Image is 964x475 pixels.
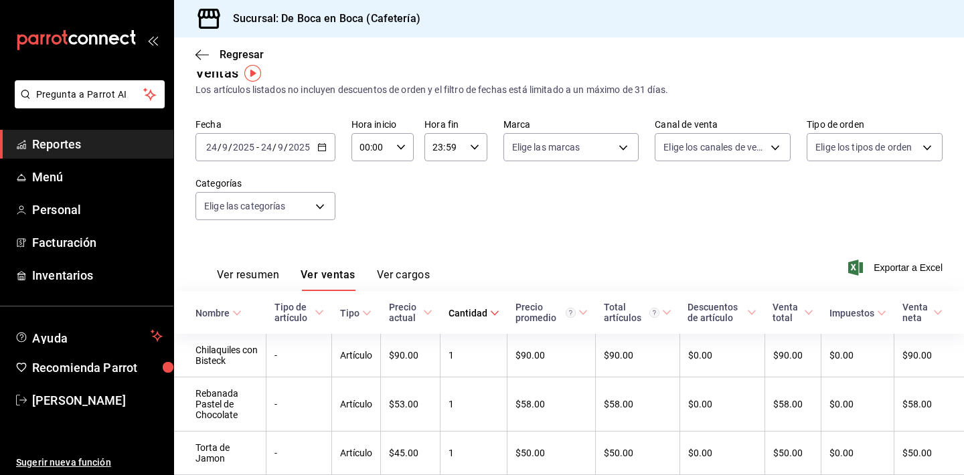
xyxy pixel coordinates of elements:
td: Chilaquiles con Bisteck [174,334,266,377]
td: $90.00 [765,334,821,377]
label: Hora fin [424,120,487,129]
input: -- [222,142,228,153]
td: 1 [440,377,507,432]
h3: Sucursal: De Boca en Boca (Cafetería) [222,11,420,27]
span: Total artículos [604,302,672,323]
span: - [256,142,259,153]
span: Venta neta [902,302,943,323]
span: Nombre [195,308,242,318]
div: Ventas [195,63,238,83]
td: $0.00 [821,377,894,432]
div: Los artículos listados no incluyen descuentos de orden y el filtro de fechas está limitado a un m... [195,83,943,97]
a: Pregunta a Parrot AI [9,97,165,111]
td: $45.00 [381,432,440,475]
span: Precio promedio [515,302,588,323]
div: Impuestos [829,308,874,318]
input: -- [277,142,284,153]
input: ---- [288,142,311,153]
span: Inventarios [32,266,163,284]
span: Elige las categorías [204,199,286,213]
div: Total artículos [604,302,660,323]
div: Precio actual [389,302,420,323]
span: Precio actual [389,302,432,323]
input: -- [260,142,272,153]
button: Regresar [195,48,264,61]
td: $0.00 [679,334,765,377]
td: $0.00 [679,432,765,475]
span: Regresar [220,48,264,61]
td: Torta de Jamon [174,432,266,475]
input: -- [206,142,218,153]
td: $58.00 [765,377,821,432]
label: Tipo de orden [807,120,943,129]
div: Descuentos de artículo [688,302,744,323]
td: $90.00 [507,334,596,377]
span: [PERSON_NAME] [32,391,163,409]
label: Marca [503,120,639,129]
span: Ayuda [32,328,145,344]
label: Categorías [195,179,335,188]
div: Venta total [773,302,801,323]
td: $0.00 [821,432,894,475]
span: Sugerir nueva función [16,456,163,470]
div: Cantidad [449,308,487,318]
button: Ver resumen [217,268,279,291]
label: Fecha [195,120,335,129]
span: Facturación [32,233,163,252]
div: Tipo [340,308,359,318]
td: $90.00 [596,334,680,377]
td: $58.00 [507,377,596,432]
span: Personal [32,201,163,219]
td: $53.00 [381,377,440,432]
button: open_drawer_menu [147,35,158,45]
td: Artículo [332,377,381,432]
span: Pregunta a Parrot AI [36,88,144,102]
td: 1 [440,432,507,475]
td: - [266,334,332,377]
td: $50.00 [596,432,680,475]
span: Recomienda Parrot [32,359,163,377]
svg: El total artículos considera cambios de precios en los artículos así como costos adicionales por ... [649,308,659,318]
span: Menú [32,168,163,186]
span: Venta total [773,302,813,323]
span: Tipo [340,308,372,318]
td: $90.00 [894,334,964,377]
td: $90.00 [381,334,440,377]
td: - [266,432,332,475]
div: Venta neta [902,302,931,323]
td: $0.00 [679,377,765,432]
span: Impuestos [829,308,886,318]
button: Ver ventas [301,268,355,291]
label: Hora inicio [351,120,414,129]
span: / [218,142,222,153]
input: ---- [232,142,255,153]
span: Cantidad [449,308,499,318]
button: Pregunta a Parrot AI [15,80,165,108]
svg: Precio promedio = Total artículos / cantidad [566,308,576,318]
label: Canal de venta [655,120,791,129]
span: Elige los canales de venta [663,140,766,154]
img: Tooltip marker [244,65,261,82]
td: $0.00 [821,334,894,377]
button: Ver cargos [377,268,430,291]
div: Nombre [195,308,230,318]
span: / [284,142,288,153]
span: / [272,142,276,153]
span: Descuentos de artículo [688,302,756,323]
td: $50.00 [894,432,964,475]
span: Tipo de artículo [274,302,324,323]
td: Rebanada Pastel de Chocolate [174,377,266,432]
span: / [228,142,232,153]
td: $58.00 [894,377,964,432]
div: Tipo de artículo [274,302,312,323]
button: Exportar a Excel [851,260,943,276]
div: Precio promedio [515,302,576,323]
div: navigation tabs [217,268,430,291]
td: $50.00 [507,432,596,475]
td: Artículo [332,432,381,475]
span: Reportes [32,135,163,153]
td: $58.00 [596,377,680,432]
td: - [266,377,332,432]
